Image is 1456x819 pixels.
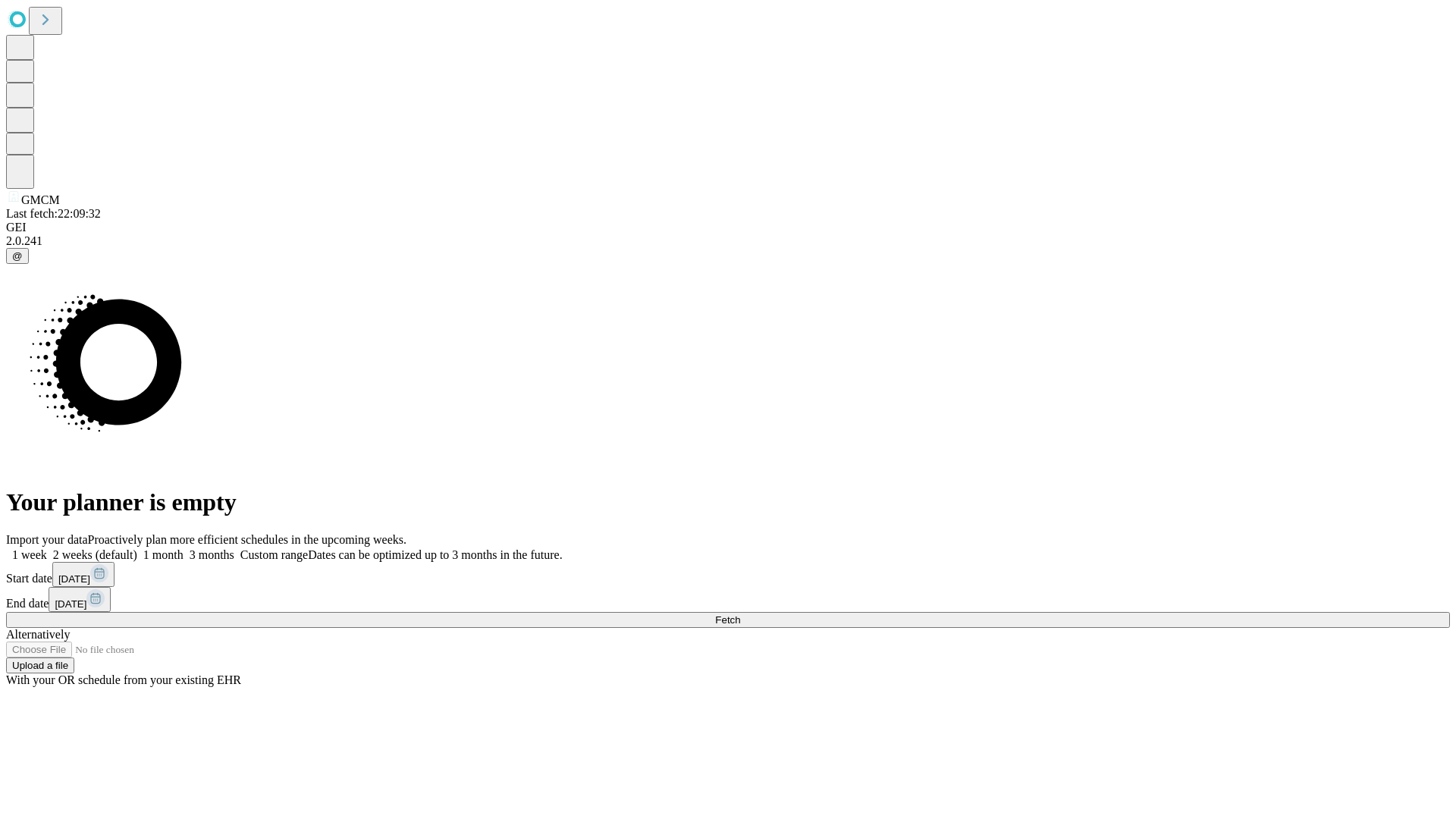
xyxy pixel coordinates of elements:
[308,548,562,561] span: Dates can be optimized up to 3 months in the future.
[6,488,1450,516] h1: Your planner is empty
[12,548,47,561] span: 1 week
[53,548,137,561] span: 2 weeks (default)
[6,533,88,546] span: Import your data
[143,548,184,561] span: 1 month
[12,250,23,262] span: @
[49,587,111,612] button: [DATE]
[58,573,90,585] span: [DATE]
[6,248,29,264] button: @
[55,598,86,610] span: [DATE]
[6,587,1450,612] div: End date
[88,533,406,546] span: Proactively plan more efficient schedules in the upcoming weeks.
[715,614,740,626] span: Fetch
[6,562,1450,587] div: Start date
[6,234,1450,248] div: 2.0.241
[240,548,308,561] span: Custom range
[6,657,74,673] button: Upload a file
[6,628,70,641] span: Alternatively
[190,548,234,561] span: 3 months
[6,207,101,220] span: Last fetch: 22:09:32
[6,673,241,686] span: With your OR schedule from your existing EHR
[6,221,1450,234] div: GEI
[52,562,115,587] button: [DATE]
[6,612,1450,628] button: Fetch
[21,193,60,206] span: GMCM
